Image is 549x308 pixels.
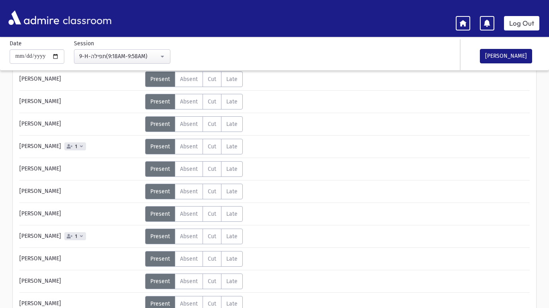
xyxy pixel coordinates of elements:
[480,49,532,63] button: [PERSON_NAME]
[15,94,145,109] div: [PERSON_NAME]
[150,98,170,105] span: Present
[150,300,170,307] span: Present
[208,76,216,83] span: Cut
[150,188,170,195] span: Present
[226,166,238,172] span: Late
[145,116,243,132] div: AttTypes
[208,278,216,285] span: Cut
[180,255,198,262] span: Absent
[61,7,112,28] span: classroom
[15,229,145,244] div: [PERSON_NAME]
[208,98,216,105] span: Cut
[180,300,198,307] span: Absent
[226,188,238,195] span: Late
[15,139,145,154] div: [PERSON_NAME]
[226,76,238,83] span: Late
[15,206,145,222] div: [PERSON_NAME]
[180,233,198,240] span: Absent
[150,76,170,83] span: Present
[180,166,198,172] span: Absent
[145,206,243,222] div: AttTypes
[15,116,145,132] div: [PERSON_NAME]
[208,121,216,128] span: Cut
[208,188,216,195] span: Cut
[226,255,238,262] span: Late
[15,251,145,267] div: [PERSON_NAME]
[180,76,198,83] span: Absent
[226,98,238,105] span: Late
[10,39,22,48] label: Date
[15,161,145,177] div: [PERSON_NAME]
[74,49,170,64] button: 9-H-תפילה(9:18AM-9:58AM)
[180,278,198,285] span: Absent
[208,233,216,240] span: Cut
[180,188,198,195] span: Absent
[15,184,145,199] div: [PERSON_NAME]
[208,255,216,262] span: Cut
[6,8,61,27] img: AdmirePro
[208,211,216,217] span: Cut
[150,278,170,285] span: Present
[150,211,170,217] span: Present
[180,143,198,150] span: Absent
[145,274,243,289] div: AttTypes
[145,229,243,244] div: AttTypes
[208,300,216,307] span: Cut
[150,166,170,172] span: Present
[15,71,145,87] div: [PERSON_NAME]
[208,166,216,172] span: Cut
[145,94,243,109] div: AttTypes
[180,211,198,217] span: Absent
[145,139,243,154] div: AttTypes
[226,121,238,128] span: Late
[74,39,94,48] label: Session
[226,233,238,240] span: Late
[180,98,198,105] span: Absent
[504,16,539,30] a: Log Out
[226,143,238,150] span: Late
[145,251,243,267] div: AttTypes
[145,184,243,199] div: AttTypes
[150,255,170,262] span: Present
[15,274,145,289] div: [PERSON_NAME]
[226,211,238,217] span: Late
[150,121,170,128] span: Present
[150,143,170,150] span: Present
[180,121,198,128] span: Absent
[150,233,170,240] span: Present
[74,144,79,149] span: 1
[145,71,243,87] div: AttTypes
[74,234,79,239] span: 1
[79,52,159,61] div: 9-H-תפילה(9:18AM-9:58AM)
[145,161,243,177] div: AttTypes
[208,143,216,150] span: Cut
